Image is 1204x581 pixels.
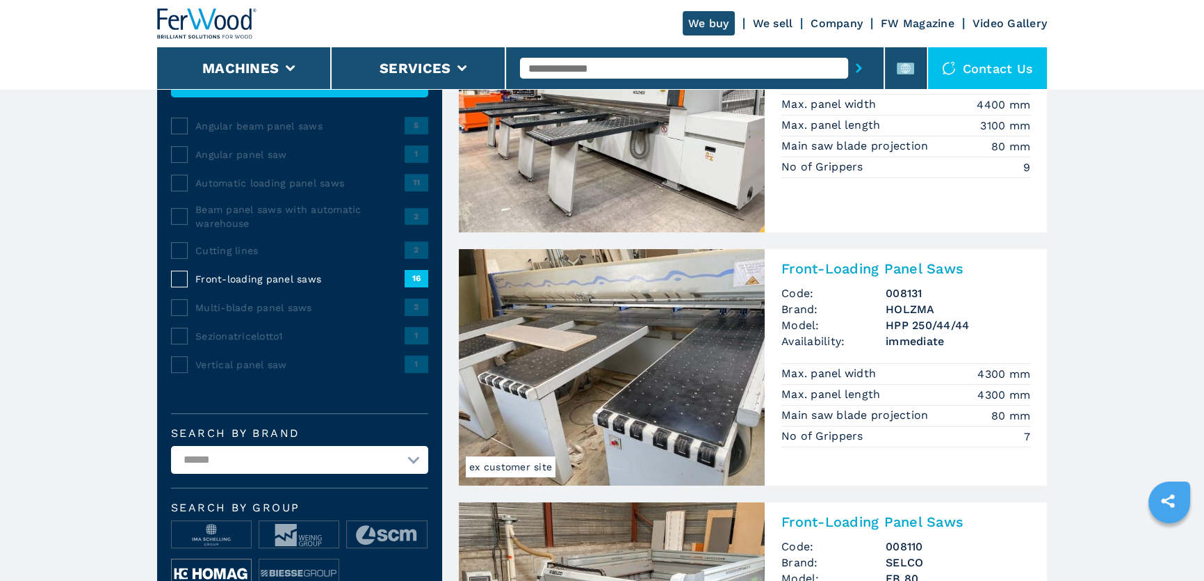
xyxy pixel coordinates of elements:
a: Company [811,17,863,30]
span: immediate [886,333,1030,349]
span: 1 [405,145,428,162]
button: Services [380,60,450,77]
span: Brand: [781,301,886,317]
button: submit-button [848,52,870,84]
img: image [172,521,251,549]
em: 4300 mm [977,387,1030,403]
em: 4300 mm [977,366,1030,382]
h3: SELCO [886,555,1030,571]
em: 3100 mm [980,118,1030,134]
h2: Front-Loading Panel Saws [781,260,1030,277]
p: Max. panel width [781,366,879,381]
a: Front-Loading Panel Saws HOLZMA HPP 250/44/44ex customer siteFront-Loading Panel SawsCode:008131B... [459,249,1047,486]
h3: 008131 [886,285,1030,301]
p: Max. panel width [781,97,879,112]
h3: 008110 [886,539,1030,555]
em: 7 [1024,429,1030,445]
span: Code: [781,539,886,555]
span: 5 [405,117,428,134]
span: Angular beam panel saws [195,119,405,133]
span: Model: [781,317,886,333]
span: Search by group [171,502,428,514]
span: Beam panel saws with automatic warehouse [195,202,405,230]
p: No of Grippers [781,429,867,444]
a: sharethis [1150,484,1185,518]
a: Video Gallery [973,17,1047,30]
label: Search by brand [171,428,428,439]
span: Front-loading panel saws [195,272,405,286]
span: 2 [405,208,428,225]
h3: HOLZMA [886,301,1030,317]
a: FW Magazine [881,17,954,30]
p: No of Grippers [781,159,867,175]
button: Machines [202,60,279,77]
span: Automatic loading panel saws [195,176,405,190]
iframe: Chat [1145,518,1194,571]
span: Vertical panel saw [195,358,405,372]
a: We buy [683,11,735,35]
h2: Front-Loading Panel Saws [781,514,1030,530]
span: 16 [405,270,428,287]
span: 1 [405,356,428,372]
span: ex customer site [466,456,555,477]
span: Multi-blade panel saws [195,301,405,315]
span: 1 [405,327,428,344]
span: Sezionatricelotto1 [195,329,405,343]
p: Max. panel length [781,387,884,402]
span: 2 [405,241,428,258]
span: Cutting lines [195,244,405,257]
img: Ferwood [157,8,257,39]
em: 4400 mm [977,97,1030,113]
img: image [347,521,426,549]
span: Brand: [781,555,886,571]
span: Code: [781,285,886,301]
img: image [259,521,339,549]
span: Angular panel saw [195,148,405,161]
p: Max. panel length [781,118,884,133]
img: Front-Loading Panel Saws HOLZMA HPP 250/44/44 [459,249,765,486]
img: Contact us [942,61,956,75]
h3: HPP 250/44/44 [886,317,1030,333]
em: 80 mm [991,408,1030,424]
div: Contact us [928,47,1048,89]
span: 2 [405,299,428,315]
em: 80 mm [991,138,1030,154]
em: 9 [1023,159,1030,175]
p: Main saw blade projection [781,138,932,154]
span: 11 [405,174,428,191]
p: Main saw blade projection [781,408,932,423]
a: We sell [753,17,793,30]
span: Availability: [781,333,886,349]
